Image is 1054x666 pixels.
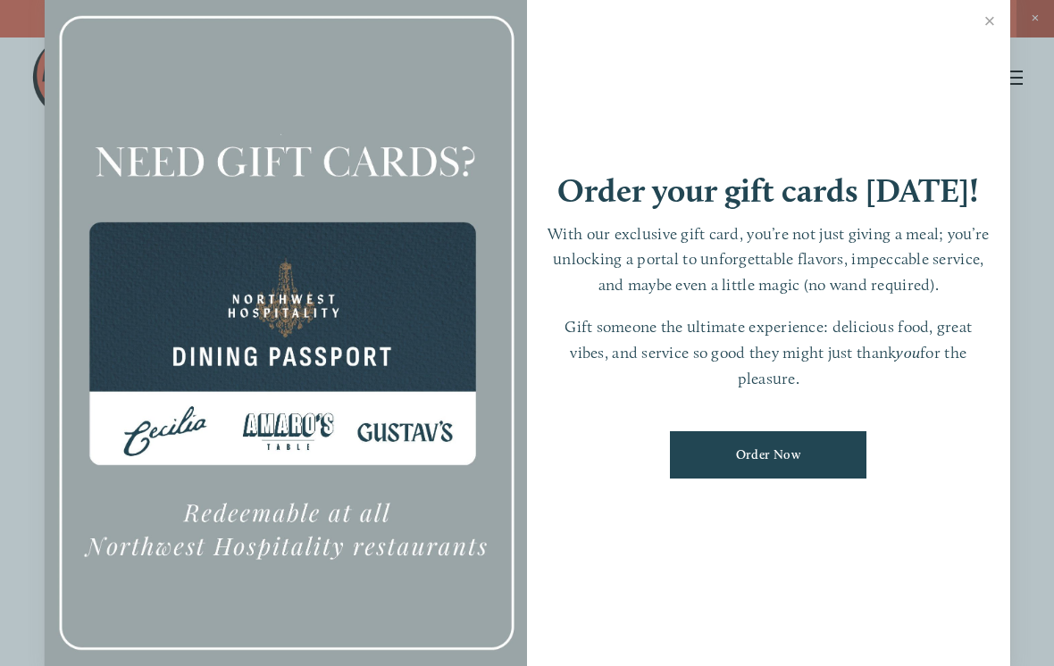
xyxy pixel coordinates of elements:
[670,431,866,479] a: Order Now
[557,174,979,207] h1: Order your gift cards [DATE]!
[545,314,992,391] p: Gift someone the ultimate experience: delicious food, great vibes, and service so good they might...
[896,343,920,362] em: you
[545,221,992,298] p: With our exclusive gift card, you’re not just giving a meal; you’re unlocking a portal to unforge...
